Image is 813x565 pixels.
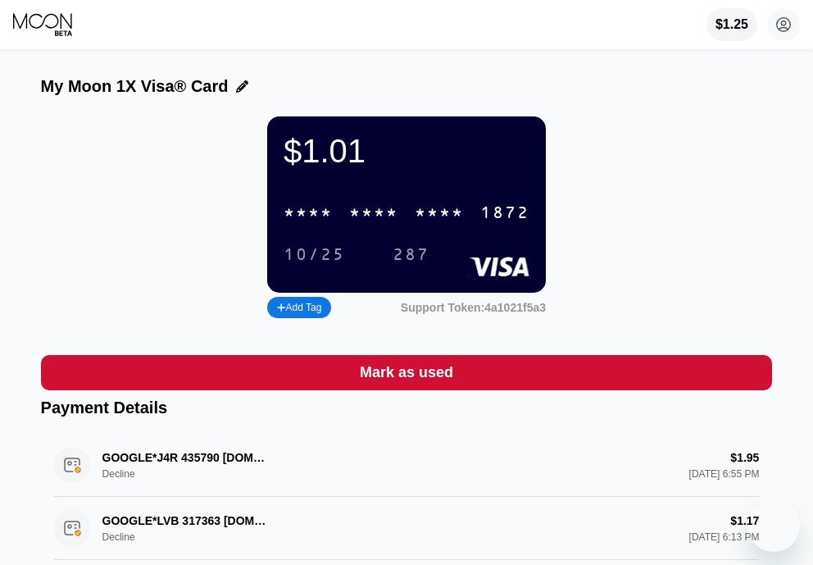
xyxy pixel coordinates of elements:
div: My Moon 1X Visa® Card [41,77,229,96]
div: 1872 [480,204,529,223]
div: Support Token:4a1021f5a3 [401,301,546,314]
div: $1.01 [284,133,529,170]
div: Mark as used [360,363,453,382]
div: Support Token: 4a1021f5a3 [401,301,546,314]
div: 10/25 [284,246,345,265]
div: 10/25 [271,241,357,268]
div: 287 [393,246,429,265]
div: Add Tag [277,302,321,313]
div: Add Tag [267,297,331,318]
div: $1.25 [706,8,757,41]
iframe: Button to launch messaging window, conversation in progress [747,499,800,552]
div: $1.25 [715,17,748,32]
div: Payment Details [41,399,773,417]
div: Mark as used [41,355,773,390]
div: 287 [380,241,442,268]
